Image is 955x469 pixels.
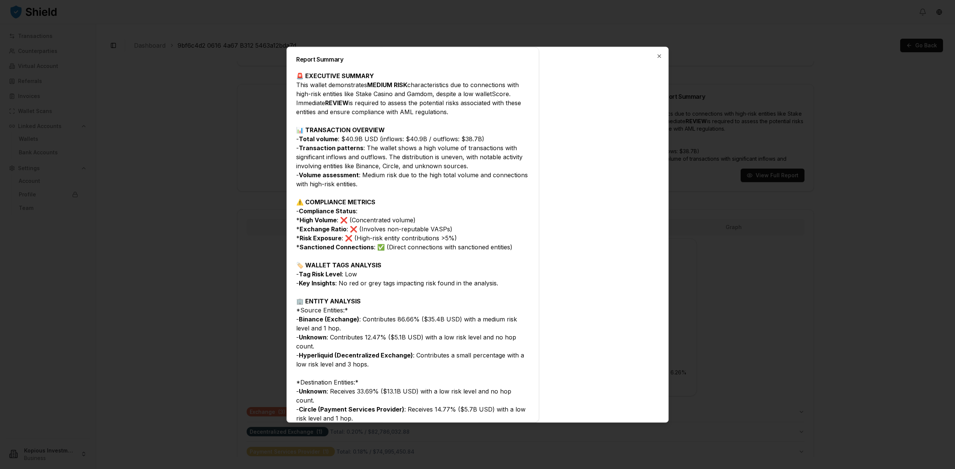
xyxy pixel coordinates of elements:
[300,225,346,233] strong: Exchange Ratio
[296,72,374,80] strong: 🚨 EXECUTIVE SUMMARY
[296,261,381,269] strong: 🏷️ WALLET TAGS ANALYSIS
[296,198,375,206] strong: ⚠️ COMPLIANCE METRICS
[299,270,342,278] strong: Tag Risk Level
[299,406,404,413] strong: Circle (Payment Services Provider)
[299,315,359,323] strong: Binance (Exchange)
[296,56,530,62] div: Report Summary
[299,351,413,359] strong: Hyperliquid (Decentralized Exchange)
[300,216,337,224] strong: High Volume
[367,81,407,89] strong: MEDIUM RISK
[299,279,335,287] strong: Key Insights
[300,243,374,251] strong: Sanctioned Connections
[296,126,385,134] strong: 📊 TRANSACTION OVERVIEW
[299,135,338,143] strong: Total volume
[299,171,359,179] strong: Volume assessment
[299,333,327,341] strong: Unknown
[299,144,363,152] strong: Transaction patterns
[296,297,361,305] strong: 🏢 ENTITY ANALYSIS
[325,99,349,107] strong: REVIEW
[300,234,342,242] strong: Risk Exposure
[299,207,356,215] strong: Compliance Status
[299,388,327,395] strong: Unknown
